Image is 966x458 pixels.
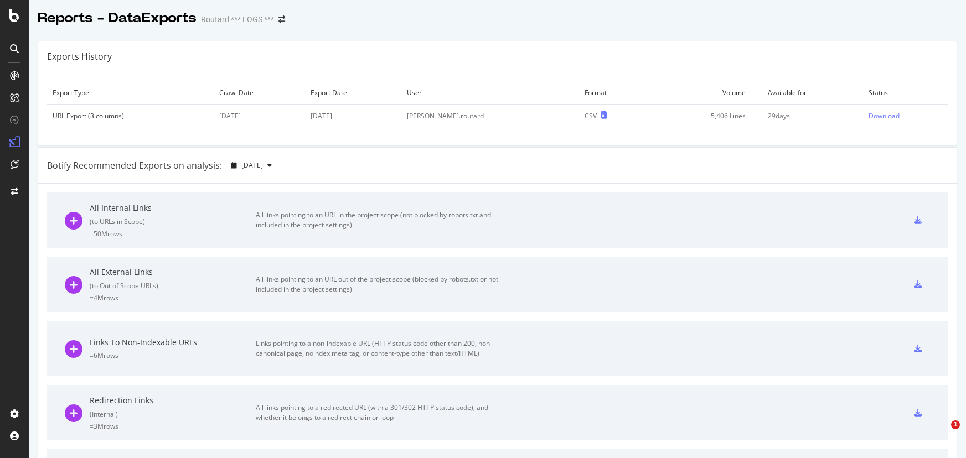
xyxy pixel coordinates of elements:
[90,395,256,406] div: Redirection Links
[90,281,256,290] div: ( to Out of Scope URLs )
[928,420,955,447] iframe: Intercom live chat
[914,409,922,417] div: csv-export
[914,345,922,352] div: csv-export
[241,160,263,170] span: 2025 Jul. 15th
[90,293,256,303] div: = 4M rows
[305,81,401,105] td: Export Date
[951,420,960,429] span: 1
[53,111,208,121] div: URL Export (3 columns)
[47,159,222,172] div: Botify Recommended Exports on analysis:
[90,267,256,278] div: All External Links
[47,50,112,63] div: Exports History
[869,111,900,121] div: Download
[914,216,922,224] div: csv-export
[305,105,401,128] td: [DATE]
[38,9,197,28] div: Reports - DataExports
[762,105,863,128] td: 29 days
[256,339,505,358] div: Links pointing to a non-indexable URL (HTTP status code other than 200, non-canonical page, noind...
[585,111,597,121] div: CSV
[863,81,948,105] td: Status
[90,229,256,238] div: = 50M rows
[401,105,579,128] td: [PERSON_NAME].routard
[401,81,579,105] td: User
[278,15,285,23] div: arrow-right-arrow-left
[869,111,942,121] a: Download
[762,81,863,105] td: Available for
[256,403,505,423] div: All links pointing to a redirected URL (with a 301/302 HTTP status code), and whether it belongs ...
[579,81,647,105] td: Format
[90,421,256,431] div: = 3M rows
[256,274,505,294] div: All links pointing to an URL out of the project scope (blocked by robots.txt or not included in t...
[214,81,306,105] td: Crawl Date
[90,351,256,360] div: = 6M rows
[647,105,762,128] td: 5,406 Lines
[914,280,922,288] div: csv-export
[90,409,256,419] div: ( Internal )
[214,105,306,128] td: [DATE]
[226,157,276,174] button: [DATE]
[90,217,256,226] div: ( to URLs in Scope )
[90,202,256,214] div: All Internal Links
[47,81,214,105] td: Export Type
[256,210,505,230] div: All links pointing to an URL in the project scope (not blocked by robots.txt and included in the ...
[90,337,256,348] div: Links To Non-Indexable URLs
[647,81,762,105] td: Volume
